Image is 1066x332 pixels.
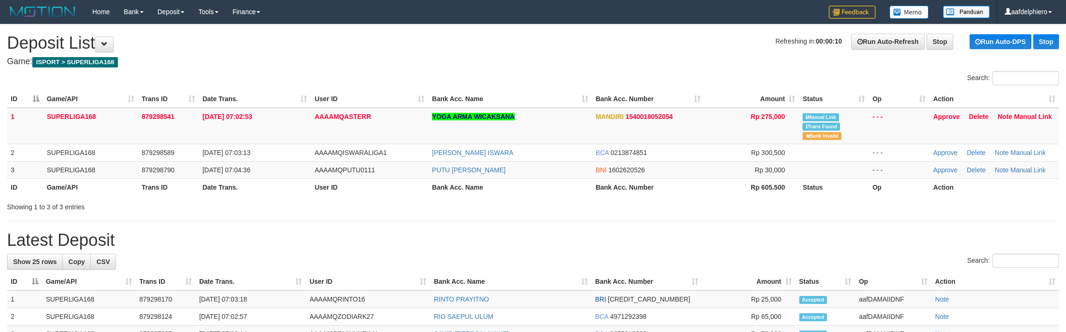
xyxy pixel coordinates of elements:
[434,295,489,303] a: RINTO PRAYITNO
[196,273,306,290] th: Date Trans.: activate to sort column ascending
[203,113,252,120] span: [DATE] 07:02:53
[855,308,931,325] td: aafDAMAIIDNF
[43,178,138,196] th: Game/API
[755,166,785,174] span: Rp 30,000
[428,178,592,196] th: Bank Acc. Name
[890,6,929,19] img: Button%20Memo.svg
[803,132,841,140] span: Bank is not match
[43,108,138,144] td: SUPERLIGA168
[1010,166,1046,174] a: Manual Link
[7,144,43,161] td: 2
[90,254,116,270] a: CSV
[199,178,311,196] th: Date Trans.
[704,90,799,108] th: Amount: activate to sort column ascending
[796,273,855,290] th: Status: activate to sort column ascending
[595,295,606,303] span: BRI
[1033,34,1059,49] a: Stop
[702,290,796,308] td: Rp 25,000
[751,149,785,156] span: Rp 300,500
[596,113,624,120] span: MANDIRI
[970,34,1031,49] a: Run Auto-DPS
[803,123,840,131] span: Similar transaction found
[927,34,953,50] a: Stop
[434,313,493,320] a: RIO SAEPUL ULUM
[203,149,250,156] span: [DATE] 07:03:13
[13,258,57,266] span: Show 25 rows
[943,6,990,18] img: panduan.png
[314,149,387,156] span: AAAAMQISWARALIGA1
[306,273,430,290] th: User ID: activate to sort column ascending
[136,273,196,290] th: Trans ID: activate to sort column ascending
[138,178,199,196] th: Trans ID
[43,144,138,161] td: SUPERLIGA168
[42,273,136,290] th: Game/API: activate to sort column ascending
[702,308,796,325] td: Rp 65,000
[935,313,949,320] a: Note
[432,113,515,120] a: YOGA ARMA WICAKSANA
[855,273,931,290] th: Op: activate to sort column ascending
[869,108,929,144] td: - - -
[7,108,43,144] td: 1
[196,308,306,325] td: [DATE] 07:02:57
[142,113,175,120] span: 879298541
[68,258,85,266] span: Copy
[199,90,311,108] th: Date Trans.: activate to sort column ascending
[610,313,647,320] span: Copy 4971292398 to clipboard
[136,308,196,325] td: 879298124
[142,166,175,174] span: 879298790
[306,308,430,325] td: AAAAMQZODIARK27
[799,313,827,321] span: Accepted
[967,254,1059,268] label: Search:
[428,90,592,108] th: Bank Acc. Name: activate to sort column ascending
[998,113,1012,120] a: Note
[595,313,608,320] span: BCA
[869,90,929,108] th: Op: activate to sort column ascending
[596,149,609,156] span: BCA
[851,34,925,50] a: Run Auto-Refresh
[42,308,136,325] td: SUPERLIGA168
[314,166,375,174] span: AAAAMQPUTU0111
[933,113,960,120] a: Approve
[306,290,430,308] td: AAAAMQRINTO16
[933,166,957,174] a: Approve
[775,37,842,45] span: Refreshing in:
[967,149,986,156] a: Delete
[136,290,196,308] td: 879298170
[799,296,827,304] span: Accepted
[138,90,199,108] th: Trans ID: activate to sort column ascending
[7,161,43,178] td: 3
[96,258,110,266] span: CSV
[314,113,371,120] span: AAAAMQASTERR
[969,113,989,120] a: Delete
[995,166,1009,174] a: Note
[42,290,136,308] td: SUPERLIGA168
[62,254,91,270] a: Copy
[430,273,591,290] th: Bank Acc. Name: activate to sort column ascending
[311,178,428,196] th: User ID
[799,90,869,108] th: Status: activate to sort column ascending
[7,273,42,290] th: ID: activate to sort column descending
[7,290,42,308] td: 1
[142,149,175,156] span: 879298589
[432,149,513,156] a: [PERSON_NAME] ISWARA
[32,57,118,67] span: ISPORT > SUPERLIGA168
[1010,149,1046,156] a: Manual Link
[935,295,949,303] a: Note
[7,57,1059,66] h4: Game:
[869,178,929,196] th: Op
[869,144,929,161] td: - - -
[929,90,1059,108] th: Action: activate to sort column ascending
[751,113,785,120] span: Rp 275,000
[704,178,799,196] th: Rp 605.500
[626,113,673,120] span: Copy 1540018052054 to clipboard
[608,295,690,303] span: Copy 696901020130538 to clipboard
[1014,113,1052,120] a: Manual Link
[933,149,957,156] a: Approve
[596,166,606,174] span: BNI
[591,273,702,290] th: Bank Acc. Number: activate to sort column ascending
[929,178,1059,196] th: Action
[931,273,1059,290] th: Action: activate to sort column ascending
[7,34,1059,52] h1: Deposit List
[611,149,647,156] span: Copy 0213874851 to clipboard
[995,149,1009,156] a: Note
